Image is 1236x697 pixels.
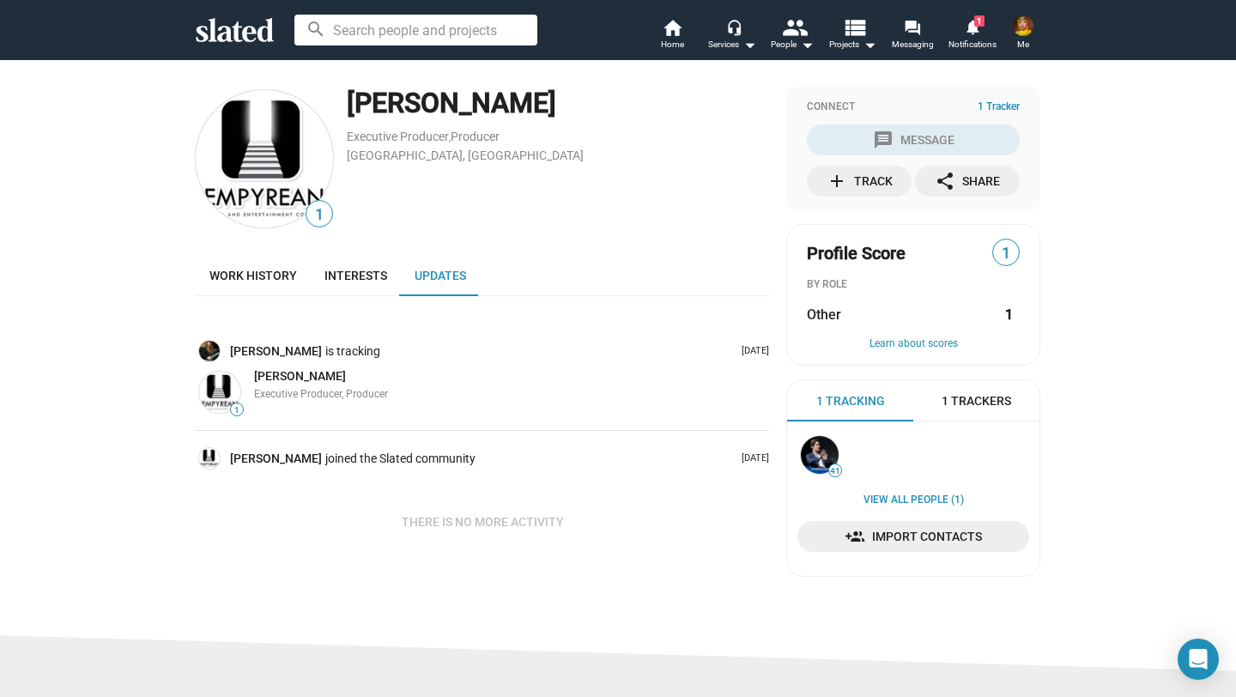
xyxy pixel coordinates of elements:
[726,19,742,34] mat-icon: headset_mic
[347,85,769,122] div: [PERSON_NAME]
[801,436,839,474] img: Stephan Paternot
[196,90,333,227] img: Samuel Hari
[948,34,997,55] span: Notifications
[816,393,885,409] span: 1 Tracking
[892,34,934,55] span: Messaging
[306,203,332,227] span: 1
[829,466,841,476] span: 41
[782,15,807,39] mat-icon: people
[231,405,243,415] span: 1
[642,17,702,55] a: Home
[915,166,1020,197] button: Share
[935,171,955,191] mat-icon: share
[904,19,920,35] mat-icon: forum
[325,343,384,360] span: is tracking
[735,452,769,465] p: [DATE]
[401,255,480,296] a: Updates
[942,393,1011,409] span: 1 Trackers
[811,521,1015,552] span: Import Contacts
[974,15,985,27] span: 1
[822,17,882,55] button: Projects
[935,166,1000,197] div: Share
[311,255,401,296] a: Interests
[199,448,220,469] img: Samuel Hari
[388,506,578,537] button: There is no more activity
[807,306,841,324] span: Other
[1178,639,1219,680] div: Open Intercom Messenger
[797,521,1029,552] a: Import Contacts
[807,166,912,197] button: Track
[807,242,906,265] span: Profile Score
[199,372,240,413] img: Samuel Hari
[702,17,762,55] button: Services
[230,343,325,360] a: [PERSON_NAME]
[873,124,954,155] div: Message
[347,130,449,143] a: Executive Producer
[254,369,346,383] span: [PERSON_NAME]
[662,17,682,38] mat-icon: home
[882,17,942,55] a: Messaging
[254,388,388,400] span: Executive Producer, Producer
[827,171,847,191] mat-icon: add
[797,34,817,55] mat-icon: arrow_drop_down
[1017,34,1029,55] span: Me
[1005,306,1013,324] strong: 1
[842,15,867,39] mat-icon: view_list
[294,15,537,45] input: Search people and projects
[209,269,297,282] span: Work history
[762,17,822,55] button: People
[807,337,1020,351] button: Learn about scores
[196,255,311,296] a: Work history
[230,451,325,467] a: [PERSON_NAME]
[254,368,346,385] a: [PERSON_NAME]
[347,148,584,162] a: [GEOGRAPHIC_DATA], [GEOGRAPHIC_DATA]
[807,124,1020,155] button: Message
[993,242,1019,265] span: 1
[739,34,760,55] mat-icon: arrow_drop_down
[1003,12,1044,57] button: Danny LakerMe
[708,34,756,55] div: Services
[1013,15,1033,36] img: Danny Laker
[942,17,1003,55] a: 1Notifications
[807,278,1020,292] div: BY ROLE
[863,494,964,507] a: View all People (1)
[325,451,479,467] span: joined the Slated community
[451,130,500,143] a: Producer
[661,34,684,55] span: Home
[449,133,451,142] span: ,
[735,345,769,358] p: [DATE]
[964,18,980,34] mat-icon: notifications
[807,100,1020,114] div: Connect
[771,34,814,55] div: People
[402,506,564,537] span: There is no more activity
[324,269,387,282] span: Interests
[827,166,893,197] div: Track
[829,34,876,55] span: Projects
[873,130,894,150] mat-icon: message
[415,269,466,282] span: Updates
[859,34,880,55] mat-icon: arrow_drop_down
[199,341,220,361] img: Mike Hall
[978,100,1020,114] span: 1 Tracker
